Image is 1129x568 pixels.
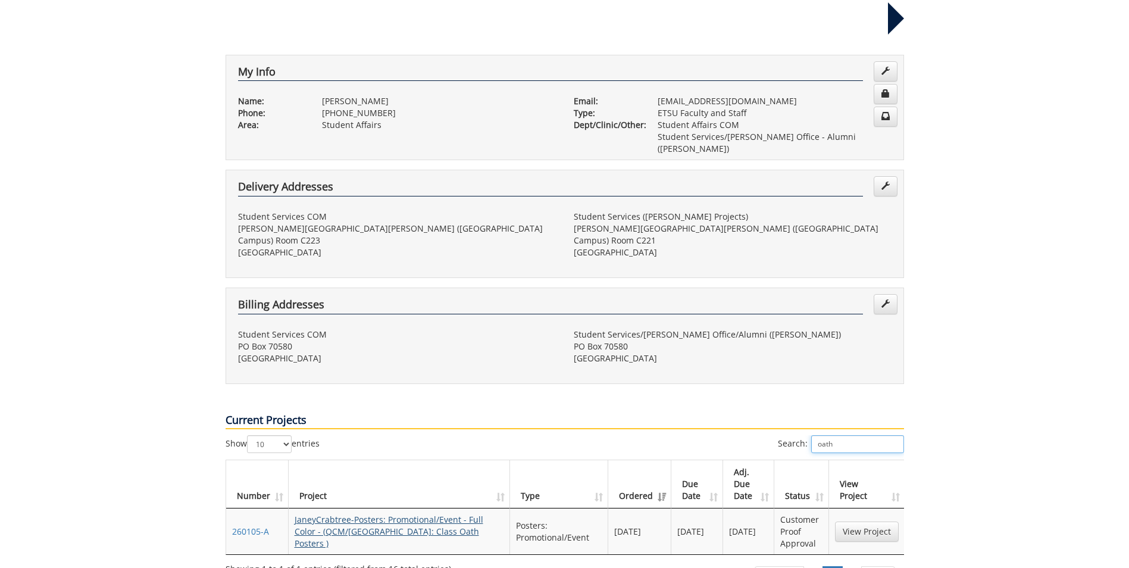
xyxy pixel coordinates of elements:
select: Showentries [247,435,292,453]
td: [DATE] [723,508,775,554]
label: Show entries [226,435,320,453]
a: Change Communication Preferences [874,107,897,127]
p: Student Services ([PERSON_NAME] Projects) [574,211,892,223]
p: [PHONE_NUMBER] [322,107,556,119]
p: Dept/Clinic/Other: [574,119,640,131]
p: [PERSON_NAME] [322,95,556,107]
th: Number: activate to sort column ascending [226,460,289,508]
th: Status: activate to sort column ascending [774,460,828,508]
a: 260105-A [232,526,269,537]
p: Phone: [238,107,304,119]
td: [DATE] [671,508,723,554]
p: [PERSON_NAME][GEOGRAPHIC_DATA][PERSON_NAME] ([GEOGRAPHIC_DATA] Campus) Room C221 [574,223,892,246]
h4: Billing Addresses [238,299,863,314]
a: Edit Addresses [874,176,897,196]
p: Student Services/[PERSON_NAME] Office - Alumni ([PERSON_NAME]) [658,131,892,155]
td: Customer Proof Approval [774,508,828,554]
p: Name: [238,95,304,107]
label: Search: [778,435,904,453]
p: Student Services/[PERSON_NAME] Office/Alumni ([PERSON_NAME]) [574,329,892,341]
a: View Project [835,522,899,542]
p: Area: [238,119,304,131]
p: Student Services COM [238,211,556,223]
p: [GEOGRAPHIC_DATA] [574,352,892,364]
a: JaneyCrabtree-Posters: Promotional/Event - Full Color - (QCM/[GEOGRAPHIC_DATA]: Class Oath Posters ) [295,514,483,549]
p: [GEOGRAPHIC_DATA] [574,246,892,258]
th: View Project: activate to sort column ascending [829,460,905,508]
p: ETSU Faculty and Staff [658,107,892,119]
p: [GEOGRAPHIC_DATA] [238,246,556,258]
p: Student Affairs [322,119,556,131]
p: PO Box 70580 [238,341,556,352]
p: Student Affairs COM [658,119,892,131]
p: [GEOGRAPHIC_DATA] [238,352,556,364]
p: Type: [574,107,640,119]
input: Search: [811,435,904,453]
h4: My Info [238,66,863,82]
a: Edit Info [874,61,897,82]
p: [EMAIL_ADDRESS][DOMAIN_NAME] [658,95,892,107]
th: Project: activate to sort column ascending [289,460,510,508]
td: Posters: Promotional/Event [510,508,608,554]
a: Change Password [874,84,897,104]
p: Email: [574,95,640,107]
th: Type: activate to sort column ascending [510,460,608,508]
p: PO Box 70580 [574,341,892,352]
th: Adj. Due Date: activate to sort column ascending [723,460,775,508]
h4: Delivery Addresses [238,181,863,196]
td: [DATE] [608,508,671,554]
p: Student Services COM [238,329,556,341]
th: Due Date: activate to sort column ascending [671,460,723,508]
p: [PERSON_NAME][GEOGRAPHIC_DATA][PERSON_NAME] ([GEOGRAPHIC_DATA] Campus) Room C223 [238,223,556,246]
a: Edit Addresses [874,294,897,314]
p: Current Projects [226,413,904,429]
th: Ordered: activate to sort column ascending [608,460,671,508]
